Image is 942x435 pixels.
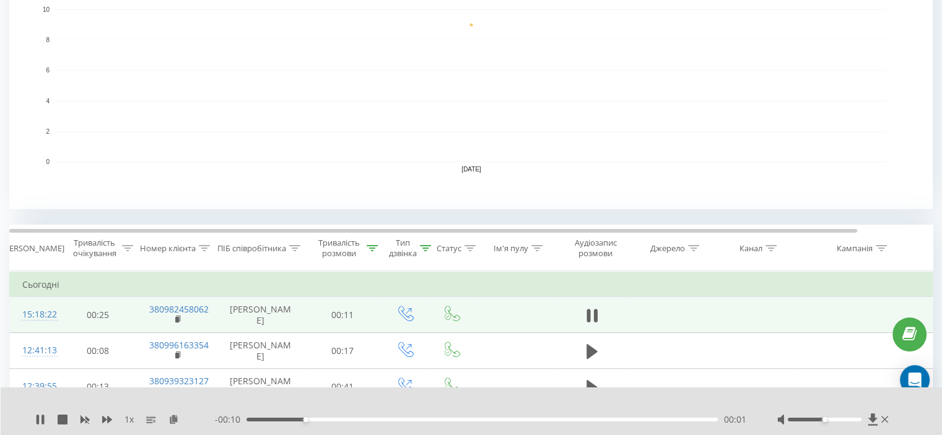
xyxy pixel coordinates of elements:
td: [PERSON_NAME] [217,333,304,369]
div: Ім'я пулу [494,243,528,254]
div: Тип дзвінка [389,238,417,259]
div: Open Intercom Messenger [900,365,930,395]
td: 00:41 [304,369,382,405]
text: 2 [46,128,50,135]
text: 10 [43,6,50,13]
td: 00:25 [59,297,137,333]
div: Тривалість розмови [315,238,364,259]
a: 380982458062 [149,303,209,315]
a: 380996163354 [149,339,209,351]
div: 12:41:13 [22,338,47,363]
span: - 00:10 [215,413,246,426]
div: Статус [437,243,461,254]
div: Тривалість очікування [70,238,119,259]
td: 00:13 [59,369,137,405]
text: 4 [46,98,50,105]
div: [PERSON_NAME] [2,243,64,254]
span: 00:01 [724,413,746,426]
div: 15:18:22 [22,303,47,327]
a: 380939323127 [149,375,209,387]
td: 00:11 [304,297,382,333]
td: 00:08 [59,333,137,369]
td: 00:17 [304,333,382,369]
td: [PERSON_NAME] [217,369,304,405]
div: Джерело [650,243,685,254]
td: [PERSON_NAME] [217,297,304,333]
div: Канал [739,243,762,254]
text: 8 [46,37,50,43]
text: 0 [46,158,50,165]
div: 12:39:55 [22,374,47,398]
div: ПІБ співробітника [217,243,286,254]
div: Accessibility label [822,417,827,422]
div: Accessibility label [303,417,308,422]
div: Аудіозапис розмови [565,238,626,259]
span: 1 x [124,413,134,426]
text: [DATE] [461,166,481,173]
text: 6 [46,67,50,74]
div: Кампанія [837,243,873,254]
div: Номер клієнта [140,243,196,254]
